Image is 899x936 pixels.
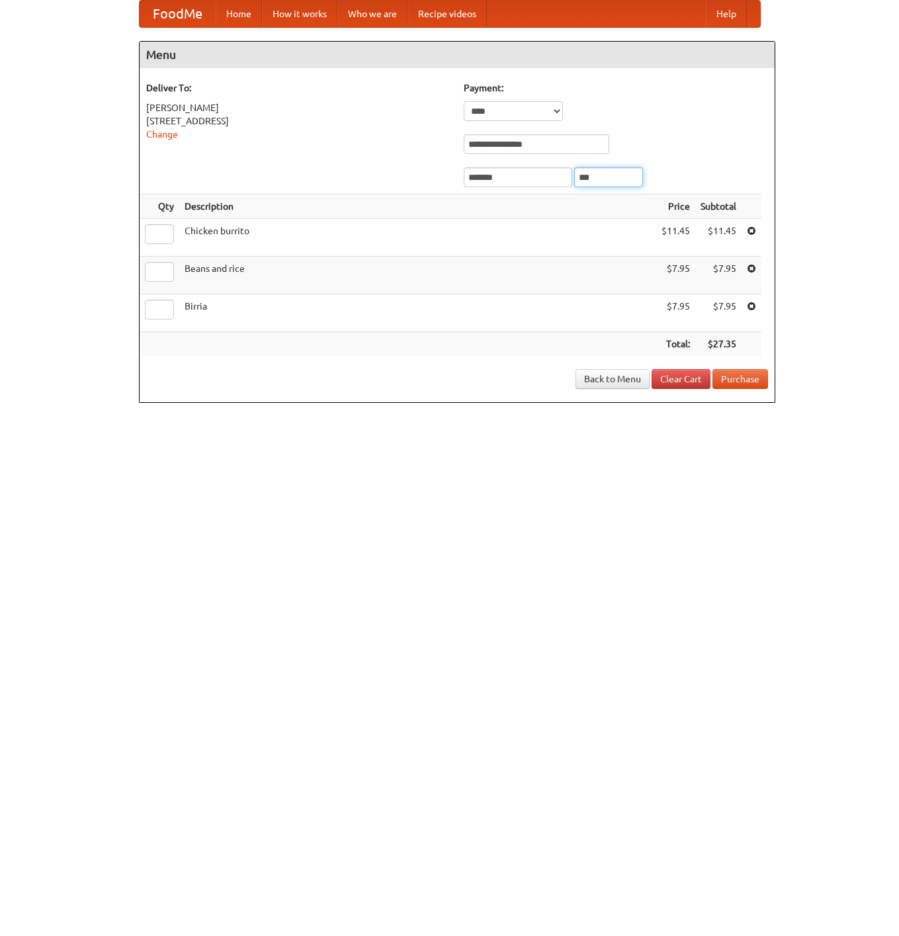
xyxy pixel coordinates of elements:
h5: Deliver To: [146,81,450,95]
a: Change [146,129,178,140]
a: How it works [262,1,337,27]
td: $7.95 [656,294,695,332]
a: Back to Menu [576,369,650,389]
th: Price [656,194,695,219]
td: $7.95 [656,257,695,294]
div: [PERSON_NAME] [146,101,450,114]
h5: Payment: [464,81,768,95]
td: Chicken burrito [179,219,656,257]
td: $11.45 [695,219,742,257]
td: $11.45 [656,219,695,257]
th: Qty [140,194,179,219]
td: $7.95 [695,294,742,332]
td: Beans and rice [179,257,656,294]
td: Birria [179,294,656,332]
button: Purchase [712,369,768,389]
a: Recipe videos [407,1,487,27]
a: Who we are [337,1,407,27]
th: Subtotal [695,194,742,219]
th: Total: [656,332,695,357]
td: $7.95 [695,257,742,294]
h4: Menu [140,42,775,68]
th: $27.35 [695,332,742,357]
div: [STREET_ADDRESS] [146,114,450,128]
th: Description [179,194,656,219]
a: Clear Cart [652,369,710,389]
a: Home [216,1,262,27]
a: FoodMe [140,1,216,27]
a: Help [706,1,747,27]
